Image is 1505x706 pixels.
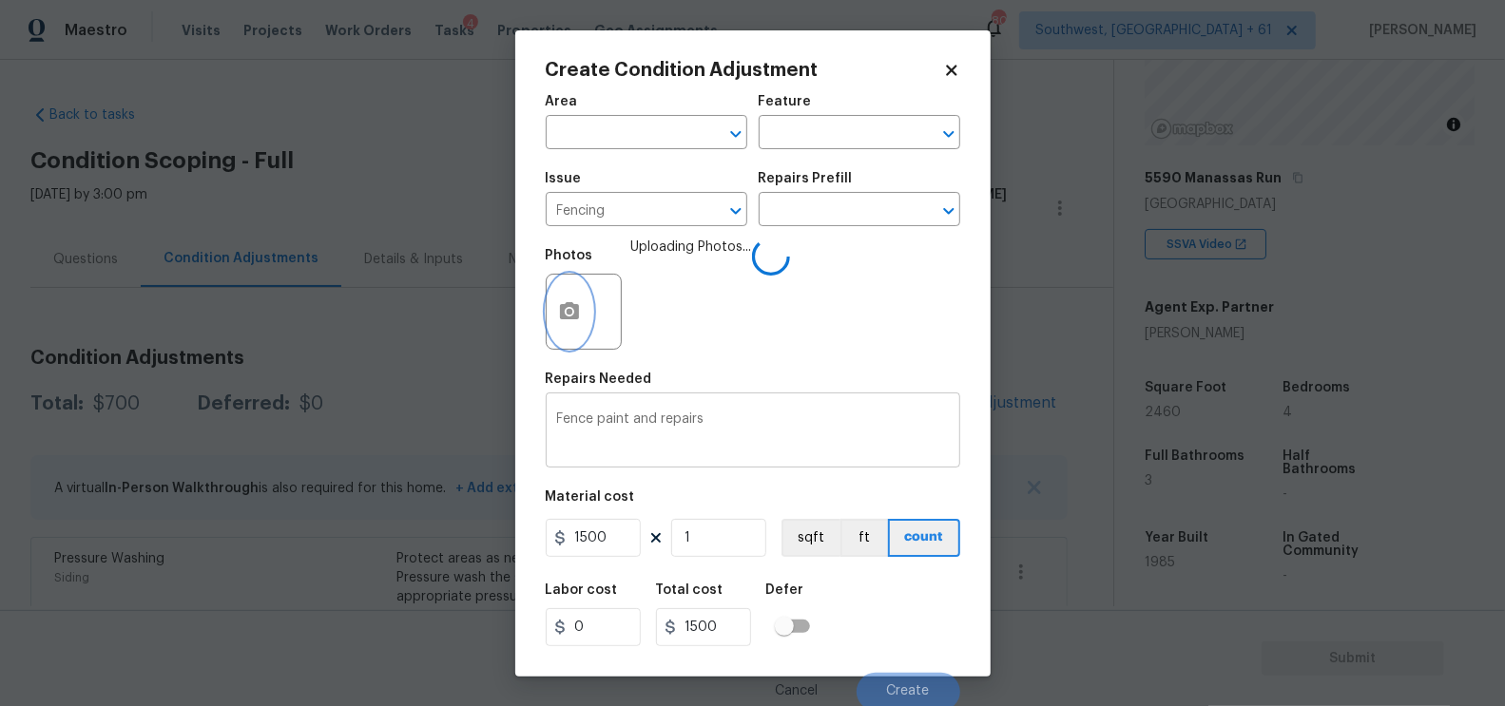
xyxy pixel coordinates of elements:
span: Cancel [776,684,819,698]
span: Create [887,684,930,698]
h5: Area [546,95,578,108]
button: Open [936,121,962,147]
h5: Repairs Prefill [759,172,853,185]
h5: Feature [759,95,812,108]
button: count [888,519,960,557]
h5: Defer [766,583,804,597]
button: sqft [781,519,840,557]
h5: Total cost [656,583,724,597]
h2: Create Condition Adjustment [546,61,943,80]
h5: Labor cost [546,583,618,597]
button: ft [840,519,888,557]
button: Open [723,121,749,147]
h5: Issue [546,172,582,185]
